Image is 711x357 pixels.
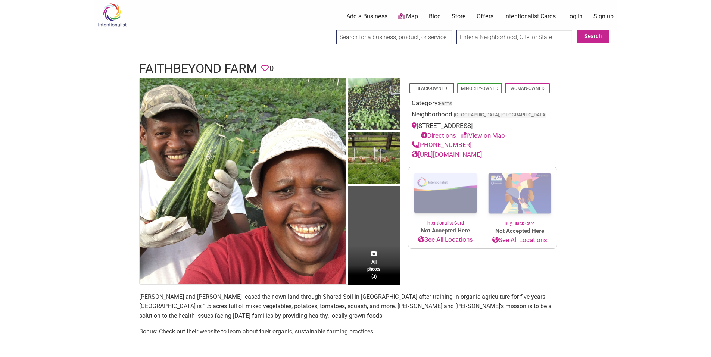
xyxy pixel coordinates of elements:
[408,167,483,226] a: Intentionalist Card
[452,12,466,21] a: Store
[429,12,441,21] a: Blog
[139,327,572,336] p: Bonus: Check out their website to learn about their organic, sustainable farming practices.
[346,12,387,21] a: Add a Business
[461,86,498,91] a: Minority-Owned
[408,167,483,220] img: Intentionalist Card
[461,132,505,139] a: View on Map
[408,235,483,245] a: See All Locations
[367,259,381,280] span: All photos (3)
[439,101,452,106] a: Farms
[483,167,557,220] img: Buy Black Card
[483,235,557,245] a: See All Locations
[566,12,583,21] a: Log In
[398,12,418,21] a: Map
[94,3,130,27] img: Intentionalist
[412,98,553,110] div: Category:
[593,12,614,21] a: Sign up
[412,151,482,158] a: [URL][DOMAIN_NAME]
[336,30,452,44] input: Search for a business, product, or service
[412,110,553,121] div: Neighborhood:
[454,113,546,118] span: [GEOGRAPHIC_DATA], [GEOGRAPHIC_DATA]
[139,292,572,321] p: [PERSON_NAME] and [PERSON_NAME] leased their own land through Shared Soil in [GEOGRAPHIC_DATA] af...
[510,86,545,91] a: Woman-Owned
[477,12,493,21] a: Offers
[139,60,258,78] h1: Faithbeyond Farm
[456,30,572,44] input: Enter a Neighborhood, City, or State
[416,86,447,91] a: Black-Owned
[504,12,556,21] a: Intentionalist Cards
[408,226,483,235] span: Not Accepted Here
[421,132,456,139] a: Directions
[483,167,557,227] a: Buy Black Card
[412,141,472,148] a: [PHONE_NUMBER]
[412,121,553,140] div: [STREET_ADDRESS]
[269,63,274,74] span: 0
[261,63,269,74] span: You must be logged in to save favorites.
[577,30,609,43] button: Search
[483,227,557,235] span: Not Accepted Here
